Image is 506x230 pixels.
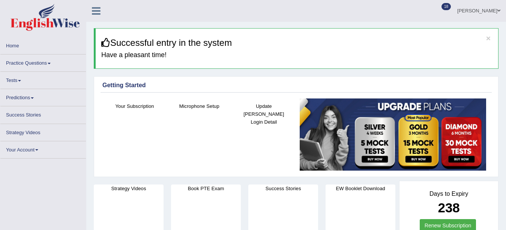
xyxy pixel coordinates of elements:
[441,3,451,10] span: 18
[248,185,318,192] h4: Success Stories
[171,185,241,192] h4: Book PTE Exam
[101,38,492,48] h3: Successful entry in the system
[0,72,86,86] a: Tests
[300,98,486,171] img: small5.jpg
[326,185,395,192] h4: EW Booklet Download
[0,141,86,156] a: Your Account
[171,102,228,110] h4: Microphone Setup
[408,191,490,197] h4: Days to Expiry
[94,185,164,192] h4: Strategy Videos
[101,51,492,59] h4: Have a pleasant time!
[438,200,459,215] b: 238
[0,89,86,104] a: Predictions
[0,106,86,121] a: Success Stories
[0,54,86,69] a: Practice Questions
[0,124,86,139] a: Strategy Videos
[102,81,490,90] div: Getting Started
[0,37,86,52] a: Home
[235,102,292,126] h4: Update [PERSON_NAME] Login Detail
[106,102,163,110] h4: Your Subscription
[486,34,491,42] button: ×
